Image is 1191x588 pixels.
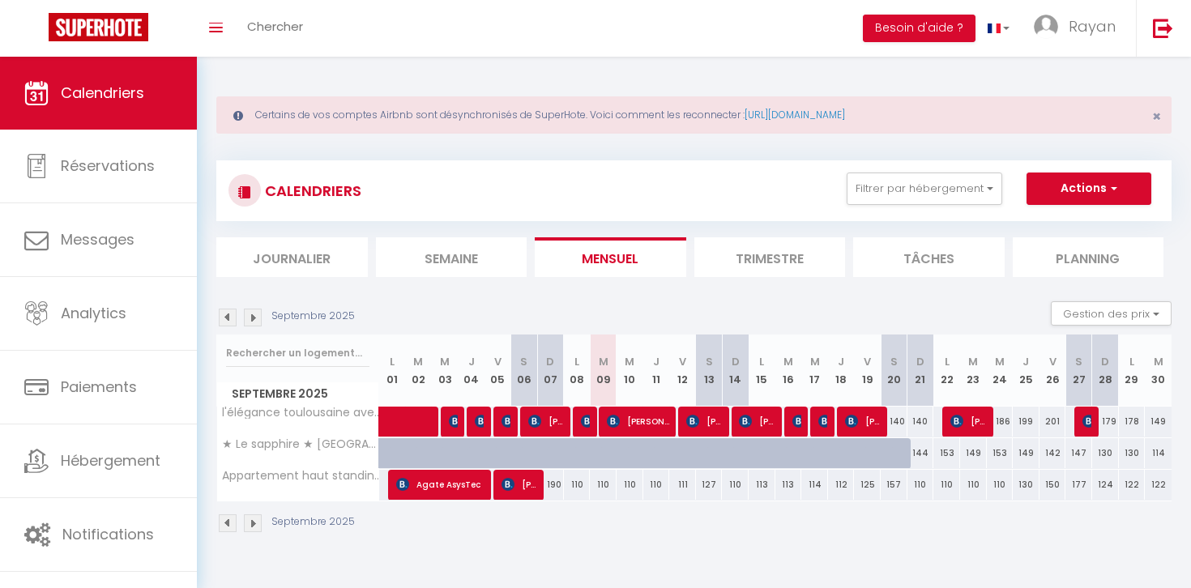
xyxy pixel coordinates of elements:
abbr: S [890,354,898,369]
span: Calendriers [61,83,144,103]
span: [PERSON_NAME] [475,406,484,437]
span: Chercher [247,18,303,35]
span: × [1152,106,1161,126]
span: Rayan [1069,16,1116,36]
div: 177 [1065,470,1092,500]
th: 21 [907,334,934,407]
abbr: M [810,354,820,369]
div: 144 [907,438,934,468]
input: Rechercher un logement... [226,339,369,368]
abbr: M [599,354,608,369]
th: 07 [537,334,564,407]
span: Paiements [61,377,137,397]
div: Certains de vos comptes Airbnb sont désynchronisés de SuperHote. Voici comment les reconnecter : [216,96,1172,134]
th: 03 [432,334,459,407]
li: Planning [1013,237,1164,277]
abbr: J [838,354,844,369]
abbr: M [440,354,450,369]
th: 29 [1119,334,1146,407]
div: 110 [933,470,960,500]
span: [PERSON_NAME] [818,406,827,437]
span: [PERSON_NAME] [607,406,669,437]
th: 30 [1145,334,1172,407]
th: 28 [1092,334,1119,407]
span: [PERSON_NAME] [528,406,564,437]
span: [PERSON_NAME] [792,406,801,437]
th: 13 [696,334,723,407]
div: 110 [960,470,987,500]
span: [PERSON_NAME] [449,406,458,437]
div: 114 [1145,438,1172,468]
span: Messages [61,229,134,249]
abbr: J [468,354,475,369]
div: 140 [881,407,907,437]
button: Gestion des prix [1051,301,1172,326]
div: 110 [722,470,749,500]
div: 201 [1039,407,1066,437]
th: 25 [1013,334,1039,407]
th: 27 [1065,334,1092,407]
div: 112 [828,470,855,500]
abbr: V [494,354,502,369]
th: 15 [749,334,775,407]
span: Réservations [61,156,155,176]
abbr: M [413,354,423,369]
div: 110 [643,470,670,500]
span: Analytics [61,303,126,323]
abbr: M [783,354,793,369]
abbr: J [653,354,660,369]
img: ... [1034,15,1058,39]
div: 111 [669,470,696,500]
span: [PERSON_NAME] [739,406,775,437]
th: 11 [643,334,670,407]
div: 110 [590,470,617,500]
div: 140 [907,407,934,437]
abbr: M [625,354,634,369]
button: Besoin d'aide ? [863,15,975,42]
th: 09 [590,334,617,407]
div: 125 [854,470,881,500]
div: 153 [933,438,960,468]
abbr: D [546,354,554,369]
th: 19 [854,334,881,407]
span: Hébergement [61,450,160,471]
th: 17 [801,334,828,407]
div: 157 [881,470,907,500]
span: Septembre 2025 [217,382,378,406]
abbr: M [995,354,1005,369]
img: Super Booking [49,13,148,41]
li: Semaine [376,237,527,277]
abbr: V [864,354,871,369]
li: Trimestre [694,237,846,277]
div: 149 [1145,407,1172,437]
div: 142 [1039,438,1066,468]
span: Appartement haut standing région [GEOGRAPHIC_DATA] [220,470,382,482]
th: 06 [511,334,538,407]
div: 122 [1145,470,1172,500]
p: Septembre 2025 [271,514,355,530]
th: 22 [933,334,960,407]
abbr: D [1101,354,1109,369]
button: Filtrer par hébergement [847,173,1002,205]
abbr: S [1075,354,1082,369]
abbr: L [390,354,395,369]
div: 124 [1092,470,1119,500]
img: logout [1153,18,1173,38]
div: 127 [696,470,723,500]
div: 130 [1013,470,1039,500]
a: [URL][DOMAIN_NAME] [745,108,845,121]
span: [PERSON_NAME] [581,406,590,437]
th: 26 [1039,334,1066,407]
span: [PERSON_NAME] [1082,406,1091,437]
abbr: S [706,354,713,369]
div: 149 [960,438,987,468]
div: 113 [775,470,802,500]
div: 110 [564,470,591,500]
div: 114 [801,470,828,500]
abbr: D [732,354,740,369]
span: [PERSON_NAME] [686,406,722,437]
div: 110 [987,470,1014,500]
button: Close [1152,109,1161,124]
abbr: D [916,354,924,369]
th: 24 [987,334,1014,407]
